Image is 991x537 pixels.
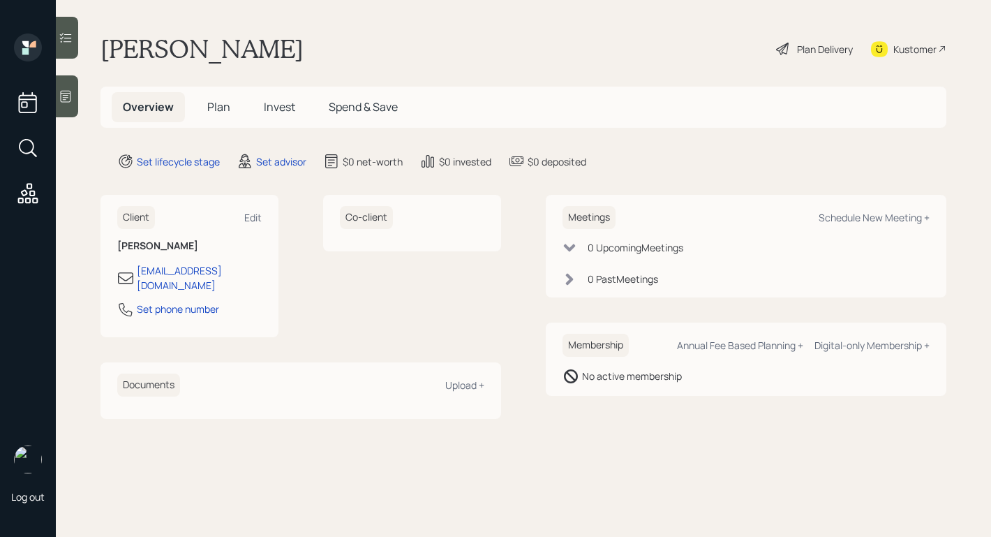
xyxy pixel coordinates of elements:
div: No active membership [582,369,682,383]
h6: Co-client [340,206,393,229]
div: Digital-only Membership + [814,339,930,352]
div: Annual Fee Based Planning + [677,339,803,352]
h6: Meetings [562,206,616,229]
span: Invest [264,99,295,115]
div: Upload + [445,378,484,392]
div: $0 invested [439,154,491,169]
div: $0 deposited [528,154,586,169]
h6: Documents [117,374,180,397]
div: Schedule New Meeting + [819,211,930,224]
h6: [PERSON_NAME] [117,240,262,252]
div: $0 net-worth [343,154,403,169]
span: Overview [123,99,174,115]
span: Spend & Save [329,99,398,115]
div: 0 Upcoming Meeting s [588,240,683,255]
img: robby-grisanti-headshot.png [14,446,42,473]
div: Set lifecycle stage [137,154,220,169]
div: 0 Past Meeting s [588,272,658,286]
div: Log out [11,490,45,503]
div: Set advisor [256,154,306,169]
h6: Client [117,206,155,229]
h1: [PERSON_NAME] [100,34,304,64]
div: Plan Delivery [797,42,853,57]
h6: Membership [562,334,629,357]
div: Kustomer [893,42,937,57]
div: Edit [244,211,262,224]
span: Plan [207,99,230,115]
div: Set phone number [137,302,219,316]
div: [EMAIL_ADDRESS][DOMAIN_NAME] [137,263,262,293]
